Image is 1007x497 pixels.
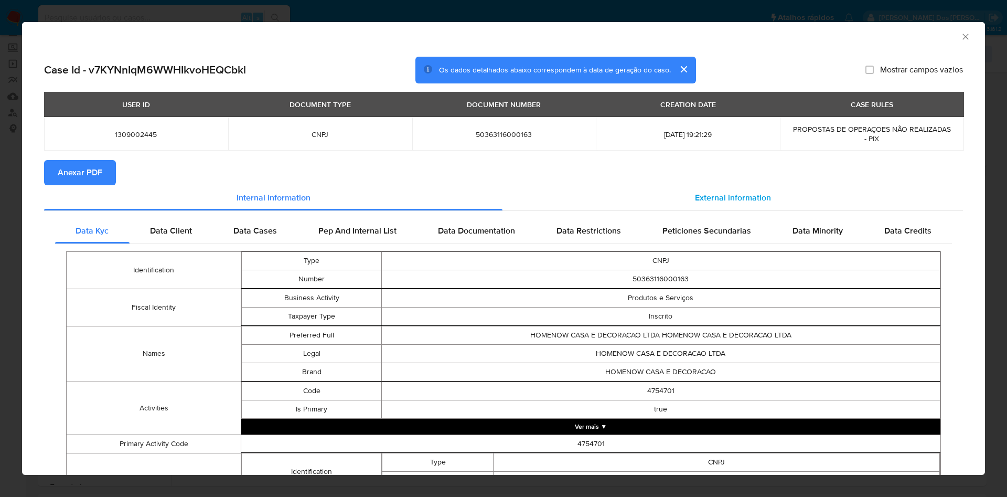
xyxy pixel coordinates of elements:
[241,130,400,139] span: CNPJ
[884,225,931,237] span: Data Credits
[608,130,767,139] span: [DATE] 19:21:29
[67,435,241,453] td: Primary Activity Code
[67,251,241,289] td: Identification
[57,130,216,139] span: 1309002445
[439,65,671,75] span: Os dados detalhados abaixo correspondem à data de geração do caso.
[237,192,310,204] span: Internal information
[241,435,941,453] td: 4754701
[382,471,494,490] td: Number
[242,251,381,270] td: Type
[242,363,381,381] td: Brand
[494,471,940,490] td: 50363116000163
[150,225,192,237] span: Data Client
[792,225,843,237] span: Data Minority
[662,225,751,237] span: Peticiones Secundarias
[233,225,277,237] span: Data Cases
[460,96,547,113] div: DOCUMENT NUMBER
[381,382,940,400] td: 4754701
[880,65,963,75] span: Mostrar campos vazios
[494,453,940,471] td: CNPJ
[960,31,970,41] button: Fechar a janela
[44,63,246,77] h2: Case Id - v7KYNnIqM6WWHIkvoHEQCbkl
[67,326,241,382] td: Names
[242,270,381,288] td: Number
[242,326,381,344] td: Preferred Full
[425,130,584,139] span: 50363116000163
[793,124,951,144] span: PROPOSTAS DE OPERAÇOES NÃO REALIZADAS - PIX
[283,96,357,113] div: DOCUMENT TYPE
[44,185,963,210] div: Detailed info
[381,251,940,270] td: CNPJ
[382,453,494,471] td: Type
[58,161,102,184] span: Anexar PDF
[22,22,985,475] div: closure-recommendation-modal
[55,218,952,244] div: Detailed internal info
[242,344,381,363] td: Legal
[242,289,381,307] td: Business Activity
[865,66,874,74] input: Mostrar campos vazios
[67,289,241,326] td: Fiscal Identity
[654,96,722,113] div: CREATION DATE
[67,382,241,435] td: Activities
[438,225,515,237] span: Data Documentation
[695,192,771,204] span: External information
[844,96,899,113] div: CASE RULES
[242,382,381,400] td: Code
[381,344,940,363] td: HOMENOW CASA E DECORACAO LTDA
[241,419,940,435] button: Expand array
[116,96,156,113] div: USER ID
[381,289,940,307] td: Produtos e Serviços
[242,453,381,490] td: Identification
[381,400,940,418] td: true
[242,307,381,325] td: Taxpayer Type
[381,326,940,344] td: HOMENOW CASA E DECORACAO LTDA HOMENOW CASA E DECORACAO LTDA
[44,160,116,185] button: Anexar PDF
[381,363,940,381] td: HOMENOW CASA E DECORACAO
[556,225,621,237] span: Data Restrictions
[381,270,940,288] td: 50363116000163
[671,57,696,82] button: cerrar
[318,225,397,237] span: Pep And Internal List
[242,400,381,418] td: Is Primary
[76,225,109,237] span: Data Kyc
[381,307,940,325] td: Inscrito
